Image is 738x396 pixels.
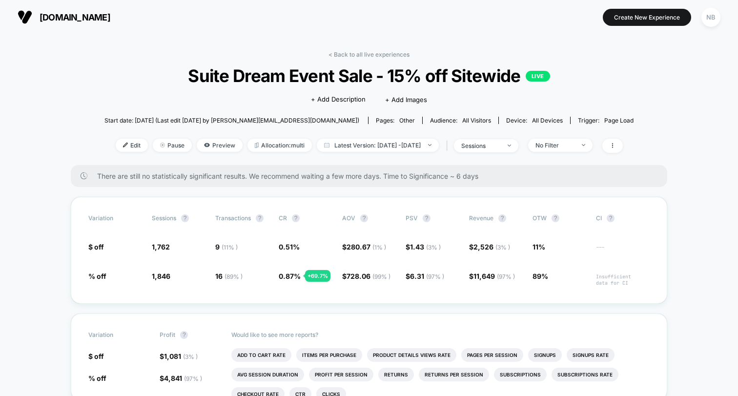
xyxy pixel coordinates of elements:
span: Variation [88,214,142,222]
p: Would like to see more reports? [231,331,650,338]
button: ? [423,214,430,222]
span: PSV [406,214,418,222]
span: | [444,139,454,153]
span: 11% [533,243,545,251]
span: 89% [533,272,548,280]
button: ? [256,214,264,222]
span: $ [160,352,198,360]
span: CR [279,214,287,222]
button: ? [292,214,300,222]
span: [DOMAIN_NAME] [40,12,110,22]
button: ? [498,214,506,222]
span: All Visitors [462,117,491,124]
span: Profit [160,331,175,338]
img: rebalance [255,143,259,148]
span: Start date: [DATE] (Last edit [DATE] by [PERSON_NAME][EMAIL_ADDRESS][DOMAIN_NAME]) [104,117,359,124]
span: ( 1 % ) [372,244,386,251]
p: LIVE [526,71,550,82]
span: ( 97 % ) [184,375,202,382]
div: NB [701,8,720,27]
span: ( 3 % ) [426,244,441,251]
span: 16 [215,272,243,280]
span: 2,526 [473,243,510,251]
div: Trigger: [578,117,634,124]
span: 1,846 [152,272,170,280]
span: 0.87 % [279,272,301,280]
span: 0.51 % [279,243,300,251]
span: $ [469,272,515,280]
span: 728.06 [347,272,390,280]
li: Returns [378,368,414,381]
span: 4,841 [164,374,202,382]
span: ( 89 % ) [225,273,243,280]
span: 1.43 [410,243,441,251]
span: Insufficient data for CI [596,273,650,286]
img: end [428,144,431,146]
span: ( 11 % ) [222,244,238,251]
span: $ [469,243,510,251]
img: end [160,143,165,147]
li: Subscriptions [494,368,547,381]
span: $ [406,243,441,251]
li: Product Details Views Rate [367,348,456,362]
span: ( 3 % ) [183,353,198,360]
span: + Add Description [311,95,366,104]
li: Returns Per Session [419,368,489,381]
span: CI [596,214,650,222]
span: Transactions [215,214,251,222]
span: Edit [116,139,148,152]
button: ? [180,331,188,339]
div: No Filter [535,142,574,149]
span: % off [88,374,106,382]
img: end [508,145,511,146]
span: There are still no statistically significant results. We recommend waiting a few more days . Time... [97,172,648,180]
span: AOV [342,214,355,222]
span: Latest Version: [DATE] - [DATE] [317,139,439,152]
span: --- [596,244,650,251]
span: $ off [88,243,104,251]
span: OTW [533,214,586,222]
div: + 69.7 % [305,270,330,282]
a: < Back to all live experiences [328,51,410,58]
span: % off [88,272,106,280]
button: Create New Experience [603,9,691,26]
span: other [399,117,415,124]
span: $ [342,243,386,251]
li: Signups [528,348,562,362]
span: ( 97 % ) [426,273,444,280]
span: ( 99 % ) [372,273,390,280]
img: end [582,144,585,146]
span: Preview [197,139,243,152]
li: Pages Per Session [461,348,523,362]
li: Profit Per Session [309,368,373,381]
li: Signups Rate [567,348,615,362]
button: [DOMAIN_NAME] [15,9,113,25]
li: Subscriptions Rate [552,368,618,381]
span: Pause [153,139,192,152]
span: Device: [498,117,570,124]
span: 6.31 [410,272,444,280]
div: Audience: [430,117,491,124]
span: $ [160,374,202,382]
span: 280.67 [347,243,386,251]
span: Allocation: multi [247,139,312,152]
span: Page Load [604,117,634,124]
button: ? [360,214,368,222]
button: ? [607,214,615,222]
span: $ [342,272,390,280]
button: NB [698,7,723,27]
span: 1,081 [164,352,198,360]
button: ? [552,214,559,222]
span: + Add Images [385,96,427,104]
li: Avg Session Duration [231,368,304,381]
span: $ [406,272,444,280]
span: 1,762 [152,243,170,251]
span: 9 [215,243,238,251]
span: all devices [532,117,563,124]
span: $ off [88,352,104,360]
button: ? [181,214,189,222]
span: Revenue [469,214,493,222]
li: Items Per Purchase [296,348,362,362]
div: sessions [461,142,500,149]
span: 11,649 [473,272,515,280]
